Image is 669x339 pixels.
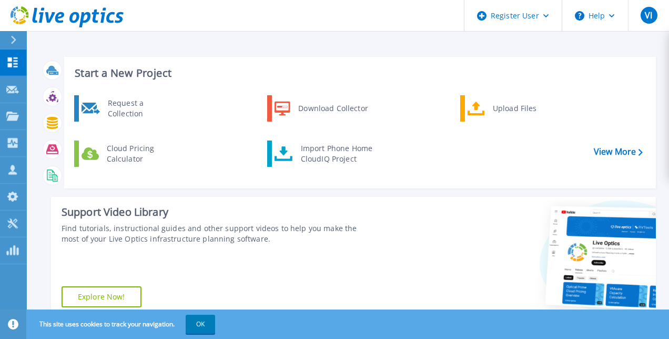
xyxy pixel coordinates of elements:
div: Request a Collection [103,98,179,119]
div: Cloud Pricing Calculator [102,143,179,164]
button: OK [186,315,215,334]
span: VI [645,11,652,19]
a: View More [594,147,643,157]
div: Upload Files [488,98,565,119]
div: Download Collector [293,98,372,119]
div: Find tutorials, instructional guides and other support videos to help you make the most of your L... [62,223,376,244]
a: Cloud Pricing Calculator [74,141,182,167]
a: Request a Collection [74,95,182,122]
a: Upload Files [460,95,568,122]
h3: Start a New Project [75,67,642,79]
div: Import Phone Home CloudIQ Project [296,143,378,164]
a: Download Collector [267,95,375,122]
span: This site uses cookies to track your navigation. [29,315,215,334]
div: Support Video Library [62,205,376,219]
a: Explore Now! [62,286,141,307]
